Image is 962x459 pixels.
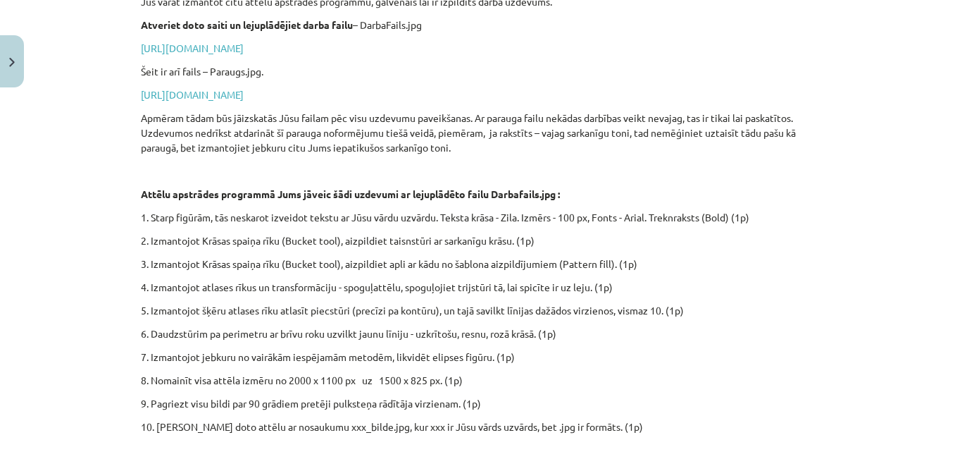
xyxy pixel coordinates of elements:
strong: Atveriet doto saiti un lejuplādējiet darba failu [141,18,353,31]
p: 4. Izmantojot atlases rīkus un transformāciju - spoguļattēlu, spoguļojiet trijstūri tā, lai spicī... [141,280,821,295]
p: 10. [PERSON_NAME] doto attēlu ar nosaukumu xxx_bilde.jpg, kur xxx ir Jūsu vārds uzvārds, bet .jpg... [141,420,821,449]
a: [URL][DOMAIN_NAME] [141,42,244,54]
img: icon-close-lesson-0947bae3869378f0d4975bcd49f059093ad1ed9edebbc8119c70593378902aed.svg [9,58,15,67]
p: 5. Izmantojot šķēru atlases rīku atlasīt piecstūri (precīzi pa kontūru), un tajā savilkt līnijas ... [141,303,821,318]
p: 6. Daudzstūrim pa perimetru ar brīvu roku uzvilkt jaunu līniju - uzkrītošu, resnu, rozā krāsā. (1p) [141,326,821,341]
p: 2. Izmantojot Krāsas spaiņa rīku (Bucket tool), aizpildiet taisnstūri ar sarkanīgu krāsu. (1p) [141,233,821,248]
a: [URL][DOMAIN_NAME] [141,88,244,101]
p: Šeit ir arī fails – Paraugs.jpg. [141,64,821,79]
p: 9. Pagriezt visu bildi par 90 grādiem pretēji pulksteņa rādītāja virzienam. (1p) [141,396,821,411]
p: 8. Nomainīt visa attēla izmēru no 2000 x 1100 px uz 1500 x 825 px. (1p) [141,373,821,388]
p: 1. Starp figūrām, tās neskarot izveidot tekstu ar Jūsu vārdu uzvārdu. Teksta krāsa - Zila. Izmērs... [141,210,821,225]
p: 3. Izmantojot Krāsas spaiņa rīku (Bucket tool), aizpildiet apli ar kādu no šablona aizpildījumiem... [141,257,821,271]
strong: Attēlu apstrādes programmā Jums jāveic šādi uzdevumi ar lejuplādēto failu Darbafails.jpg : [141,188,560,200]
p: 7. Izmantojot jebkuru no vairākām iespējamām metodēm, likvidēt elipses figūru. (1p) [141,350,821,365]
p: Apmēram tādam būs jāizskatās Jūsu failam pēc visu uzdevumu paveikšanas. Ar parauga failu nekādas ... [141,111,821,155]
p: – DarbaFails.jpg [141,18,821,32]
